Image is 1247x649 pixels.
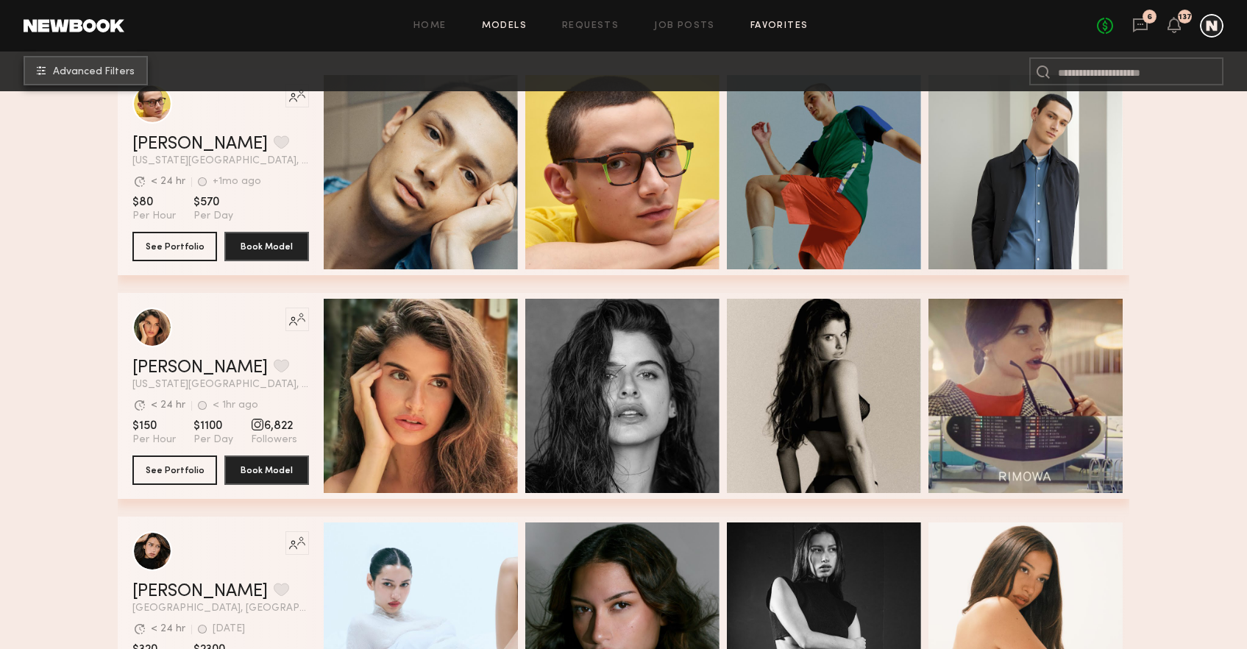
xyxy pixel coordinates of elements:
[132,195,176,210] span: $80
[132,135,268,153] a: [PERSON_NAME]
[151,400,185,411] div: < 24 hr
[224,232,309,261] button: Book Model
[132,455,217,485] button: See Portfolio
[213,624,245,634] div: [DATE]
[132,583,268,600] a: [PERSON_NAME]
[193,433,233,447] span: Per Day
[132,359,268,377] a: [PERSON_NAME]
[750,21,809,31] a: Favorites
[132,603,309,614] span: [GEOGRAPHIC_DATA], [GEOGRAPHIC_DATA]
[193,210,233,223] span: Per Day
[224,455,309,485] button: Book Model
[132,419,176,433] span: $150
[213,177,261,187] div: +1mo ago
[53,67,135,77] span: Advanced Filters
[193,419,233,433] span: $1100
[151,624,185,634] div: < 24 hr
[1147,13,1152,21] div: 6
[193,195,233,210] span: $570
[132,156,309,166] span: [US_STATE][GEOGRAPHIC_DATA], [GEOGRAPHIC_DATA]
[132,433,176,447] span: Per Hour
[132,232,217,261] button: See Portfolio
[251,433,297,447] span: Followers
[251,419,297,433] span: 6,822
[213,400,258,411] div: < 1hr ago
[24,56,148,85] button: Advanced Filters
[654,21,715,31] a: Job Posts
[132,210,176,223] span: Per Hour
[1132,17,1148,35] a: 6
[562,21,619,31] a: Requests
[132,380,309,390] span: [US_STATE][GEOGRAPHIC_DATA], [GEOGRAPHIC_DATA]
[413,21,447,31] a: Home
[151,177,185,187] div: < 24 hr
[1179,13,1192,21] div: 137
[482,21,527,31] a: Models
